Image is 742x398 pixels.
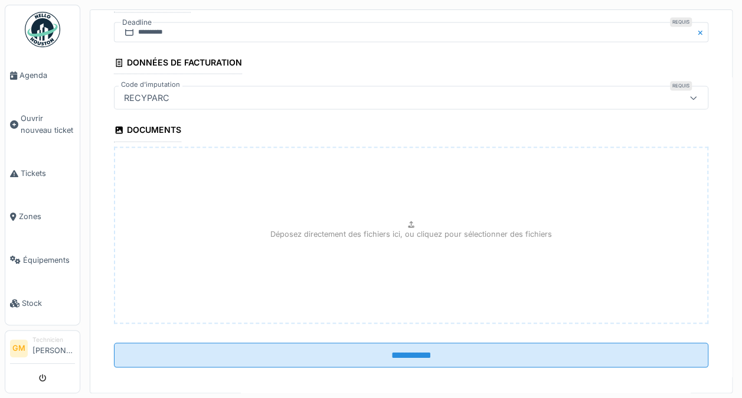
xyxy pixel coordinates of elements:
span: Stock [22,298,75,309]
li: GM [10,340,28,357]
label: Deadline [121,16,153,29]
div: Documents [114,121,181,141]
a: Agenda [5,54,80,97]
span: Équipements [23,255,75,266]
img: Badge_color-CXgf-gQk.svg [25,12,60,47]
a: GM Technicien[PERSON_NAME] [10,335,75,364]
div: Technicien [32,335,75,344]
span: Zones [19,211,75,222]
li: [PERSON_NAME] [32,335,75,361]
div: Requis [670,17,692,27]
span: Agenda [19,70,75,81]
label: Code d'imputation [119,80,182,90]
a: Équipements [5,239,80,282]
a: Stock [5,282,80,325]
a: Zones [5,195,80,238]
button: Close [695,22,708,43]
a: Ouvrir nouveau ticket [5,97,80,152]
span: Tickets [21,168,75,179]
p: Déposez directement des fichiers ici, ou cliquez pour sélectionner des fichiers [270,228,552,239]
div: RECYPARC [119,91,174,104]
span: Ouvrir nouveau ticket [21,113,75,135]
div: Requis [670,81,692,90]
div: Données de facturation [114,54,242,74]
a: Tickets [5,152,80,195]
